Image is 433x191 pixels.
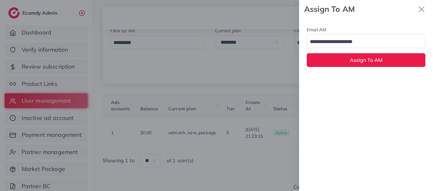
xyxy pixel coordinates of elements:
[415,3,428,16] button: Close
[307,34,425,48] div: Search for option
[350,57,383,63] span: Assign To AM
[308,37,417,47] input: Search for option
[304,4,415,15] strong: Assign To AM
[307,53,425,67] button: Assign To AM
[415,3,428,16] svg: x
[307,26,326,33] label: Email AM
